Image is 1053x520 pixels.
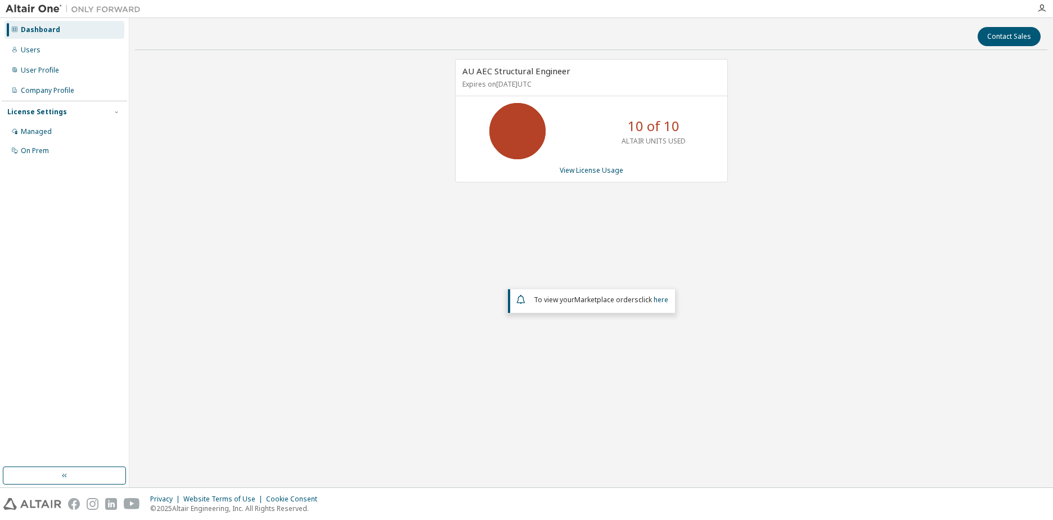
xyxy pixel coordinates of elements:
div: Privacy [150,495,183,504]
span: To view your click [534,295,668,304]
div: Dashboard [21,25,60,34]
button: Contact Sales [978,27,1041,46]
div: User Profile [21,66,59,75]
div: Cookie Consent [266,495,324,504]
img: facebook.svg [68,498,80,510]
img: instagram.svg [87,498,98,510]
div: License Settings [7,107,67,116]
p: © 2025 Altair Engineering, Inc. All Rights Reserved. [150,504,324,513]
a: View License Usage [560,165,623,175]
em: Marketplace orders [574,295,638,304]
img: youtube.svg [124,498,140,510]
span: AU AEC Structural Engineer [462,65,570,77]
img: altair_logo.svg [3,498,61,510]
p: 10 of 10 [628,116,679,136]
div: Users [21,46,40,55]
a: here [654,295,668,304]
div: On Prem [21,146,49,155]
img: Altair One [6,3,146,15]
div: Managed [21,127,52,136]
p: Expires on [DATE] UTC [462,79,718,89]
div: Company Profile [21,86,74,95]
p: ALTAIR UNITS USED [622,136,686,146]
img: linkedin.svg [105,498,117,510]
div: Website Terms of Use [183,495,266,504]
